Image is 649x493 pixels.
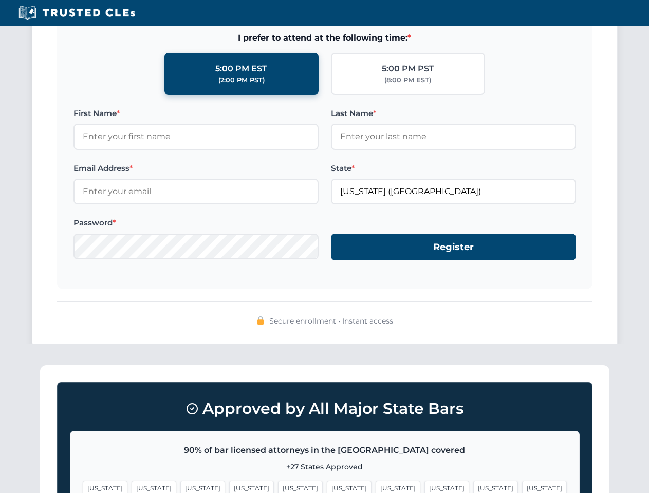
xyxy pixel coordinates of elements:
[382,62,434,75] div: 5:00 PM PST
[331,124,576,149] input: Enter your last name
[73,31,576,45] span: I prefer to attend at the following time:
[83,461,567,472] p: +27 States Approved
[73,107,319,120] label: First Name
[269,315,393,327] span: Secure enrollment • Instant access
[73,124,319,149] input: Enter your first name
[218,75,265,85] div: (2:00 PM PST)
[73,217,319,229] label: Password
[331,107,576,120] label: Last Name
[256,316,265,325] img: 🔒
[83,444,567,457] p: 90% of bar licensed attorneys in the [GEOGRAPHIC_DATA] covered
[384,75,431,85] div: (8:00 PM EST)
[15,5,138,21] img: Trusted CLEs
[331,234,576,261] button: Register
[73,179,319,204] input: Enter your email
[70,395,580,423] h3: Approved by All Major State Bars
[331,162,576,175] label: State
[73,162,319,175] label: Email Address
[331,179,576,204] input: California (CA)
[215,62,267,75] div: 5:00 PM EST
